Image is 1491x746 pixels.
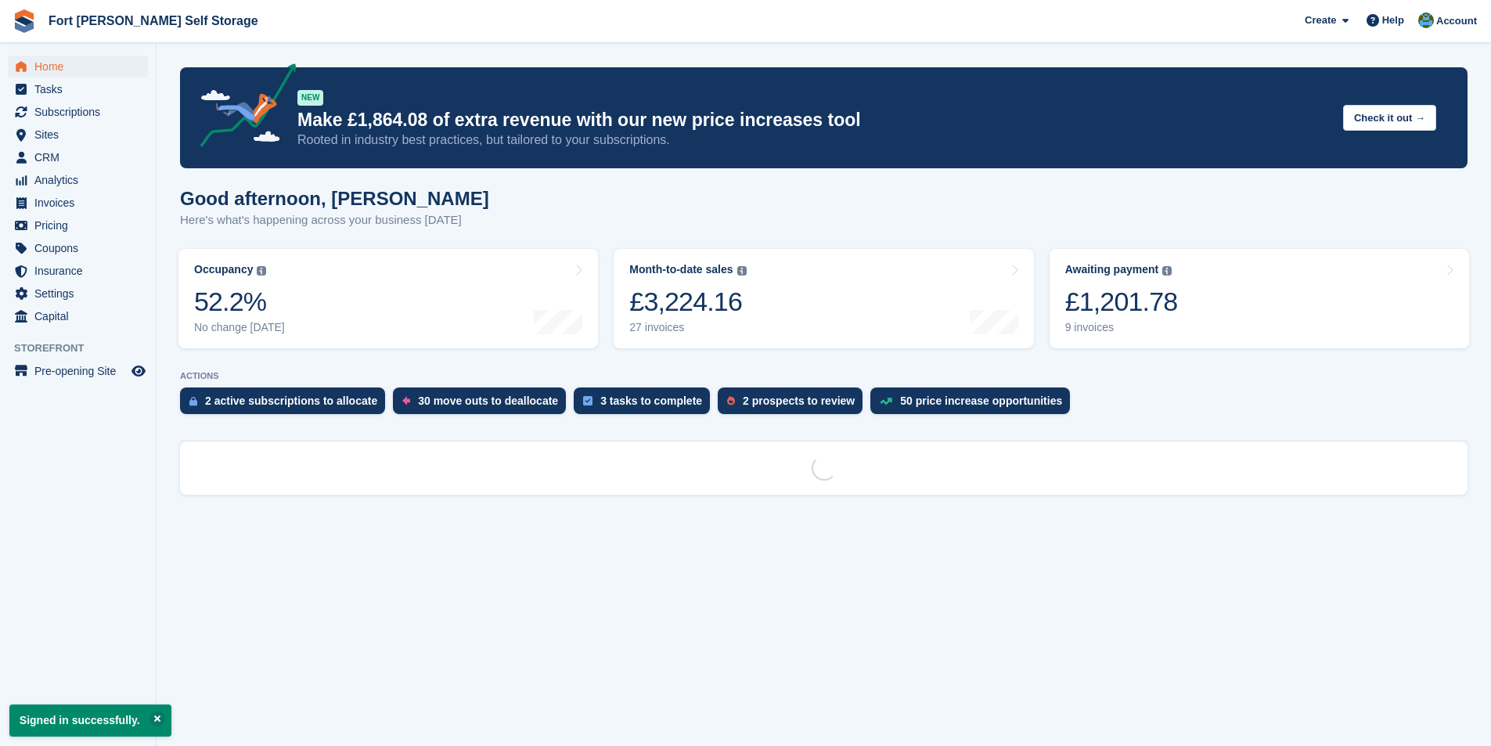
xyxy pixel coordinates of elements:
[8,260,148,282] a: menu
[9,705,171,737] p: Signed in successfully.
[8,192,148,214] a: menu
[8,214,148,236] a: menu
[418,395,558,407] div: 30 move outs to deallocate
[180,387,393,422] a: 2 active subscriptions to allocate
[727,396,735,405] img: prospect-51fa495bee0391a8d652442698ab0144808aea92771e9ea1ae160a38d050c398.svg
[583,396,592,405] img: task-75834270c22a3079a89374b754ae025e5fb1db73e45f91037f5363f120a921f8.svg
[629,263,733,276] div: Month-to-date sales
[14,341,156,356] span: Storefront
[257,266,266,276] img: icon-info-grey-7440780725fd019a000dd9b08b2336e03edf1995a4989e88bcd33f0948082b44.svg
[718,387,870,422] a: 2 prospects to review
[8,237,148,259] a: menu
[870,387,1078,422] a: 50 price increase opportunities
[1065,286,1178,318] div: £1,201.78
[42,8,265,34] a: Fort [PERSON_NAME] Self Storage
[178,249,598,348] a: Occupancy 52.2% No change [DATE]
[1418,13,1434,28] img: Alex
[743,395,855,407] div: 2 prospects to review
[8,360,148,382] a: menu
[8,101,148,123] a: menu
[194,321,285,334] div: No change [DATE]
[34,305,128,327] span: Capital
[187,63,297,153] img: price-adjustments-announcement-icon-8257ccfd72463d97f412b2fc003d46551f7dbcb40ab6d574587a9cd5c0d94...
[129,362,148,380] a: Preview store
[1382,13,1404,28] span: Help
[34,192,128,214] span: Invoices
[1343,105,1436,131] button: Check it out →
[8,305,148,327] a: menu
[34,169,128,191] span: Analytics
[393,387,574,422] a: 30 move outs to deallocate
[1162,266,1172,276] img: icon-info-grey-7440780725fd019a000dd9b08b2336e03edf1995a4989e88bcd33f0948082b44.svg
[880,398,892,405] img: price_increase_opportunities-93ffe204e8149a01c8c9dc8f82e8f89637d9d84a8eef4429ea346261dce0b2c0.svg
[34,124,128,146] span: Sites
[180,371,1468,381] p: ACTIONS
[180,188,489,209] h1: Good afternoon, [PERSON_NAME]
[737,266,747,276] img: icon-info-grey-7440780725fd019a000dd9b08b2336e03edf1995a4989e88bcd33f0948082b44.svg
[8,146,148,168] a: menu
[34,260,128,282] span: Insurance
[600,395,702,407] div: 3 tasks to complete
[8,56,148,77] a: menu
[574,387,718,422] a: 3 tasks to complete
[8,169,148,191] a: menu
[8,283,148,305] a: menu
[205,395,377,407] div: 2 active subscriptions to allocate
[629,321,746,334] div: 27 invoices
[34,101,128,123] span: Subscriptions
[34,283,128,305] span: Settings
[297,90,323,106] div: NEW
[297,109,1331,132] p: Make £1,864.08 of extra revenue with our new price increases tool
[194,263,253,276] div: Occupancy
[629,286,746,318] div: £3,224.16
[8,78,148,100] a: menu
[1065,321,1178,334] div: 9 invoices
[13,9,36,33] img: stora-icon-8386f47178a22dfd0bd8f6a31ec36ba5ce8667c1dd55bd0f319d3a0aa187defe.svg
[34,78,128,100] span: Tasks
[402,396,410,405] img: move_outs_to_deallocate_icon-f764333ba52eb49d3ac5e1228854f67142a1ed5810a6f6cc68b1a99e826820c5.svg
[189,396,197,406] img: active_subscription_to_allocate_icon-d502201f5373d7db506a760aba3b589e785aa758c864c3986d89f69b8ff3...
[8,124,148,146] a: menu
[34,360,128,382] span: Pre-opening Site
[34,237,128,259] span: Coupons
[297,132,1331,149] p: Rooted in industry best practices, but tailored to your subscriptions.
[1050,249,1469,348] a: Awaiting payment £1,201.78 9 invoices
[900,395,1062,407] div: 50 price increase opportunities
[180,211,489,229] p: Here's what's happening across your business [DATE]
[1065,263,1159,276] div: Awaiting payment
[614,249,1033,348] a: Month-to-date sales £3,224.16 27 invoices
[1436,13,1477,29] span: Account
[1305,13,1336,28] span: Create
[34,214,128,236] span: Pricing
[34,56,128,77] span: Home
[194,286,285,318] div: 52.2%
[34,146,128,168] span: CRM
